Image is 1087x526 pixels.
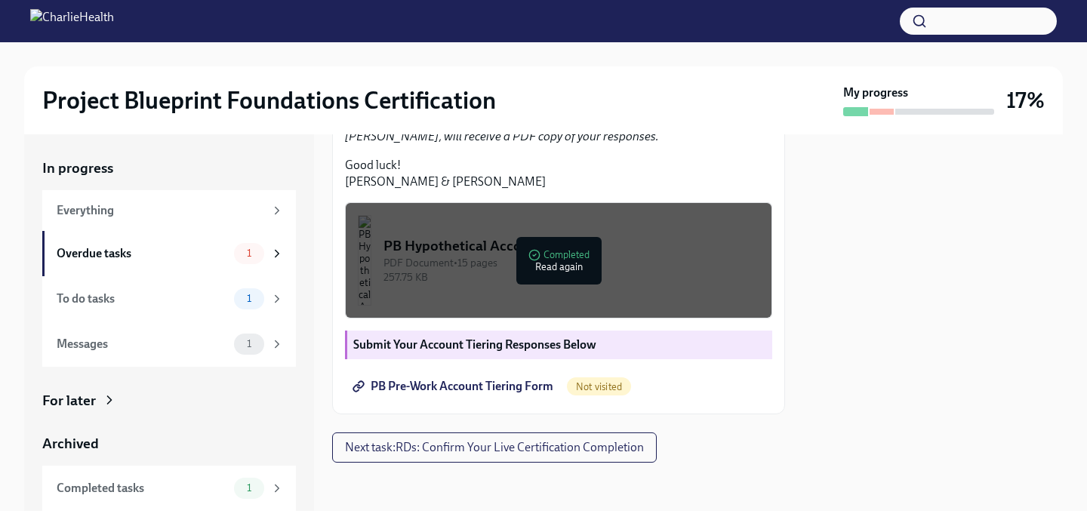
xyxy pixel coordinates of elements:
[57,245,228,262] div: Overdue tasks
[358,215,371,306] img: PB Hypothetical Accounts
[42,434,296,454] a: Archived
[42,85,496,115] h2: Project Blueprint Foundations Certification
[57,336,228,352] div: Messages
[1006,87,1045,114] h3: 17%
[42,321,296,367] a: Messages1
[843,85,908,101] strong: My progress
[42,466,296,511] a: Completed tasks1
[345,371,564,401] a: PB Pre-Work Account Tiering Form
[42,190,296,231] a: Everything
[42,158,296,178] a: In progress
[42,276,296,321] a: To do tasks1
[567,381,631,392] span: Not visited
[57,480,228,497] div: Completed tasks
[332,432,657,463] button: Next task:RDs: Confirm Your Live Certification Completion
[238,248,260,259] span: 1
[42,391,296,411] a: For later
[42,391,96,411] div: For later
[238,482,260,494] span: 1
[238,338,260,349] span: 1
[383,256,759,270] div: PDF Document • 15 pages
[57,202,264,219] div: Everything
[353,337,596,352] strong: Submit Your Account Tiering Responses Below
[30,9,114,33] img: CharlieHealth
[42,231,296,276] a: Overdue tasks1
[345,440,644,455] span: Next task : RDs: Confirm Your Live Certification Completion
[356,379,553,394] span: PB Pre-Work Account Tiering Form
[345,157,772,190] p: Good luck! [PERSON_NAME] & [PERSON_NAME]
[238,293,260,304] span: 1
[383,270,759,285] div: 257.75 KB
[345,202,772,318] button: PB Hypothetical AccountsPDF Document•15 pages257.75 KBCompletedRead again
[57,291,228,307] div: To do tasks
[383,236,759,256] div: PB Hypothetical Accounts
